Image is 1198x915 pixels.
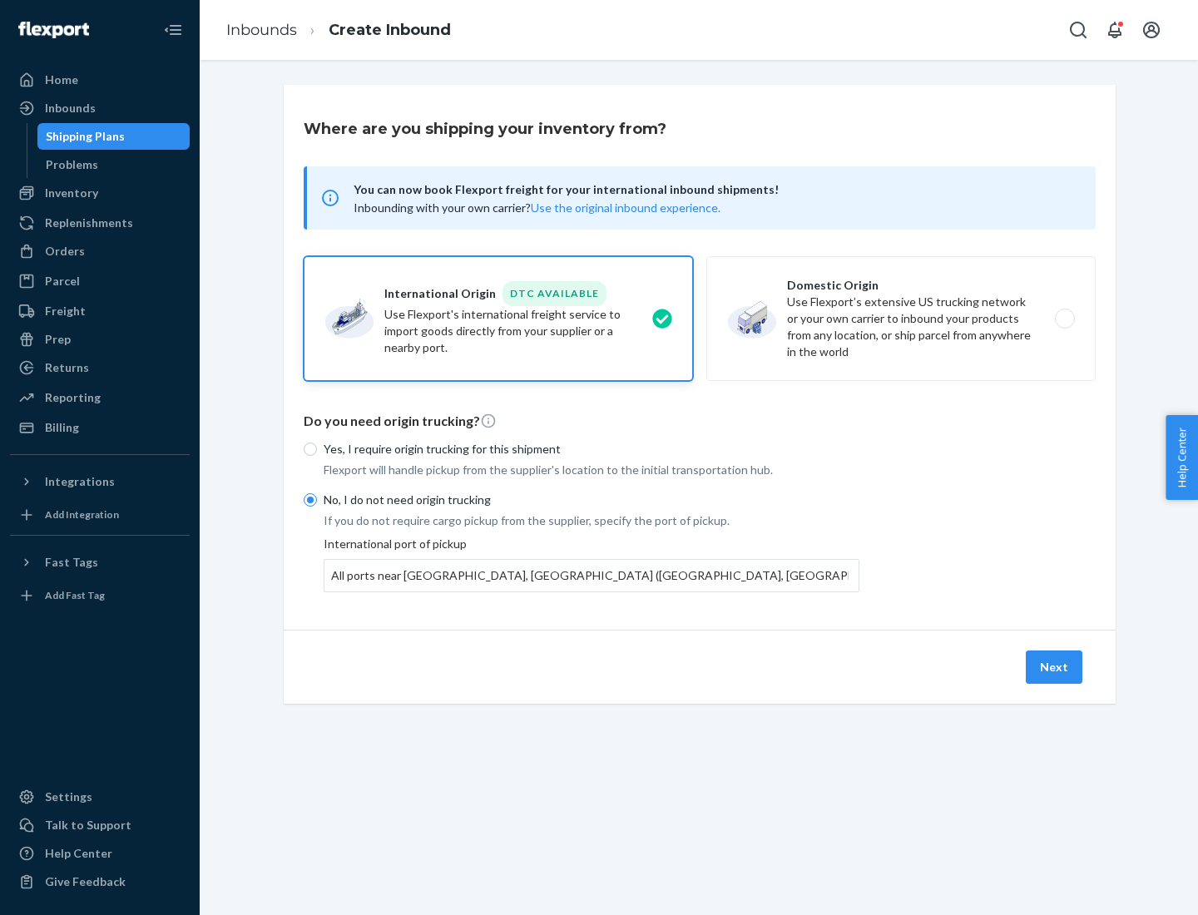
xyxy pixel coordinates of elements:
[45,554,98,571] div: Fast Tags
[10,95,190,121] a: Inbounds
[304,412,1096,431] p: Do you need origin trucking?
[10,549,190,576] button: Fast Tags
[37,123,191,150] a: Shipping Plans
[10,384,190,411] a: Reporting
[45,243,85,260] div: Orders
[324,462,859,478] p: Flexport will handle pickup from the supplier's location to the initial transportation hub.
[10,502,190,528] a: Add Integration
[46,128,125,145] div: Shipping Plans
[156,13,190,47] button: Close Navigation
[10,868,190,895] button: Give Feedback
[46,156,98,173] div: Problems
[10,268,190,294] a: Parcel
[45,100,96,116] div: Inbounds
[45,873,126,890] div: Give Feedback
[10,582,190,609] a: Add Fast Tag
[1098,13,1131,47] button: Open notifications
[45,419,79,436] div: Billing
[45,389,101,406] div: Reporting
[45,331,71,348] div: Prep
[1166,415,1198,500] button: Help Center
[354,180,1076,200] span: You can now book Flexport freight for your international inbound shipments!
[10,210,190,236] a: Replenishments
[45,215,133,231] div: Replenishments
[329,21,451,39] a: Create Inbound
[354,200,720,215] span: Inbounding with your own carrier?
[37,151,191,178] a: Problems
[45,273,80,289] div: Parcel
[45,817,131,833] div: Talk to Support
[1062,13,1095,47] button: Open Search Box
[10,354,190,381] a: Returns
[324,492,859,508] p: No, I do not need origin trucking
[324,512,859,529] p: If you do not require cargo pickup from the supplier, specify the port of pickup.
[226,21,297,39] a: Inbounds
[1026,650,1082,684] button: Next
[10,180,190,206] a: Inventory
[531,200,720,216] button: Use the original inbound experience.
[10,326,190,353] a: Prep
[324,441,859,457] p: Yes, I require origin trucking for this shipment
[10,812,190,838] a: Talk to Support
[45,359,89,376] div: Returns
[10,840,190,867] a: Help Center
[10,784,190,810] a: Settings
[213,6,464,55] ol: breadcrumbs
[304,118,666,140] h3: Where are you shipping your inventory from?
[10,414,190,441] a: Billing
[45,588,105,602] div: Add Fast Tag
[10,468,190,495] button: Integrations
[45,845,112,862] div: Help Center
[45,303,86,319] div: Freight
[45,473,115,490] div: Integrations
[324,536,859,592] div: International port of pickup
[10,238,190,265] a: Orders
[304,493,317,507] input: No, I do not need origin trucking
[45,185,98,201] div: Inventory
[10,67,190,93] a: Home
[45,507,119,522] div: Add Integration
[304,443,317,456] input: Yes, I require origin trucking for this shipment
[1135,13,1168,47] button: Open account menu
[10,298,190,324] a: Freight
[18,22,89,38] img: Flexport logo
[45,789,92,805] div: Settings
[45,72,78,88] div: Home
